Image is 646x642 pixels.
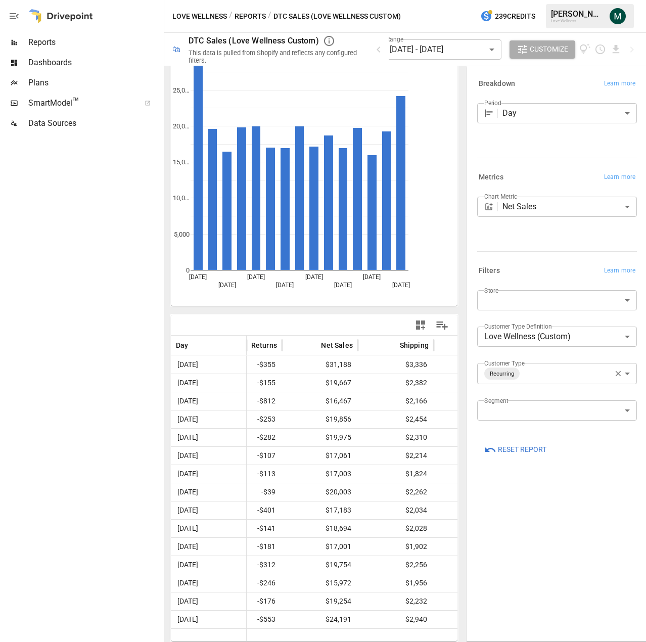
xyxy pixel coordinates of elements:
span: $2,232 [363,592,429,610]
h6: Metrics [479,172,503,183]
span: [DATE] [176,538,200,556]
span: ™ [72,96,79,108]
span: Reports [28,36,162,49]
div: This data is pulled from Shopify and reflects any configured filters. [189,49,360,64]
text: [DATE] [363,273,381,281]
button: Schedule report [594,43,606,55]
span: $20,003 [287,483,353,501]
span: Returns [251,340,277,350]
span: Reset Report [498,443,546,456]
text: 25,0… [173,86,190,94]
text: [DATE] [392,282,410,289]
button: Sort [306,338,320,352]
div: DTC Sales (Love Wellness Custom) [189,36,319,45]
span: $19,667 [287,374,353,392]
svg: A chart. [171,3,450,306]
span: Customize [530,43,568,56]
div: [PERSON_NAME] [551,9,604,19]
span: $18,694 [287,520,353,537]
span: $980 [439,447,504,465]
span: $3,336 [363,356,429,374]
span: $2,034 [363,501,429,519]
span: [DATE] [176,501,200,519]
text: [DATE] [247,273,265,281]
span: $19,856 [287,410,353,428]
span: [DATE] [176,611,200,628]
span: [DATE] [176,592,200,610]
span: [DATE] [176,392,200,410]
span: Learn more [604,79,635,89]
span: $24,191 [287,611,353,628]
span: $2,256 [363,556,429,574]
span: $1,203 [439,410,504,428]
div: [DATE] - [DATE] [390,39,501,60]
span: [DATE] [176,447,200,465]
span: $1,012 [439,392,504,410]
div: Day [502,103,637,123]
text: 0 [186,266,190,274]
span: Net Sales [321,340,353,350]
span: $16,467 [287,392,353,410]
span: $1,000 [439,501,504,519]
button: View documentation [579,40,591,59]
button: Manage Columns [431,314,453,337]
button: Sort [385,338,399,352]
text: [DATE] [276,282,294,289]
button: Reset Report [477,441,553,459]
text: 5,000 [174,231,190,238]
text: 20,0… [173,122,190,130]
text: 15,0… [173,158,190,166]
button: Customize [510,40,575,59]
div: Net Sales [502,197,637,217]
span: $2,028 [363,520,429,537]
div: Love Wellness [551,19,604,23]
span: $949 [439,465,504,483]
span: $15,972 [287,574,353,592]
span: Learn more [604,266,635,276]
span: [DATE] [176,374,200,392]
span: $19,975 [287,429,353,446]
span: $17,001 [287,538,353,556]
button: Sort [190,338,204,352]
span: $1,128 [439,374,504,392]
span: [DATE] [176,356,200,374]
span: $2,166 [363,392,429,410]
span: Data Sources [28,117,162,129]
label: Period [484,99,501,107]
button: Download report [610,43,622,55]
span: $1,381 [439,611,504,628]
label: Customer Type Definition [484,322,552,331]
label: Customer Type [484,359,525,368]
span: $19,254 [287,592,353,610]
img: Michael Cormack [610,8,626,24]
h6: Filters [479,265,500,277]
span: $1,122 [439,429,504,446]
span: [DATE] [176,483,200,501]
span: $1,101 [439,520,504,537]
span: $1,902 [363,538,429,556]
span: $17,061 [287,447,353,465]
span: $2,262 [363,483,429,501]
button: 239Credits [476,7,539,26]
span: Learn more [604,172,635,182]
span: $1,017 [439,538,504,556]
label: Segment [484,396,508,405]
text: [DATE] [218,282,236,289]
span: $19,754 [287,556,353,574]
label: Chart Metric [484,192,517,201]
span: $975 [439,574,504,592]
label: Date Range [372,35,403,43]
span: Shipping [400,340,429,350]
span: SmartModel [28,97,133,109]
span: $2,214 [363,447,429,465]
span: $1,763 [439,356,504,374]
span: $1,824 [363,465,429,483]
span: $1,956 [363,574,429,592]
text: [DATE] [189,273,207,281]
h6: Breakdown [479,78,515,89]
span: $1,122 [439,483,504,501]
span: $2,382 [363,374,429,392]
span: [DATE] [176,556,200,574]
